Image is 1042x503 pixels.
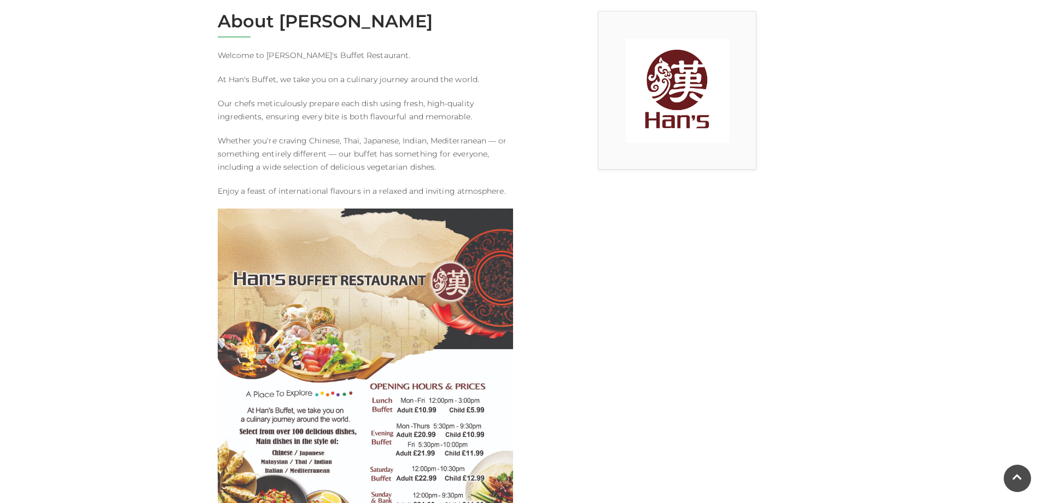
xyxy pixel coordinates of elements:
[218,11,513,32] h2: About [PERSON_NAME]
[218,97,513,123] p: Our chefs meticulously prepare each dish using fresh, high-quality ingredients, ensuring every bi...
[218,134,513,174] p: Whether you're craving Chinese, Thai, Japanese, Indian, Mediterranean — or something entirely dif...
[218,73,513,86] p: At Han's Buffet, we take you on a culinary journey around the world.
[218,184,513,198] p: Enjoy a feast of international flavours in a relaxed and inviting atmosphere.
[218,49,513,62] p: Welcome to [PERSON_NAME]'s Buffet Restaurant.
